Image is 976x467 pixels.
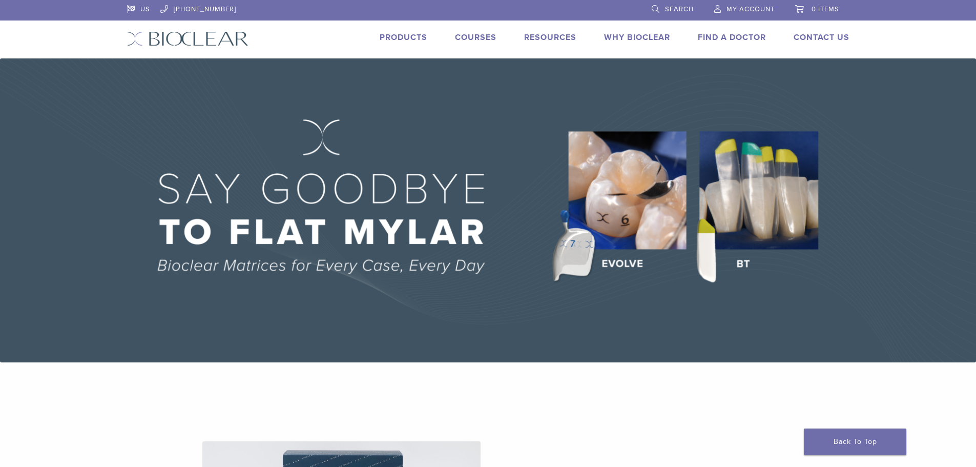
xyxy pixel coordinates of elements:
[127,31,248,46] img: Bioclear
[698,32,766,43] a: Find A Doctor
[455,32,496,43] a: Courses
[380,32,427,43] a: Products
[524,32,576,43] a: Resources
[665,5,694,13] span: Search
[604,32,670,43] a: Why Bioclear
[794,32,849,43] a: Contact Us
[812,5,839,13] span: 0 items
[726,5,775,13] span: My Account
[804,429,906,455] a: Back To Top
